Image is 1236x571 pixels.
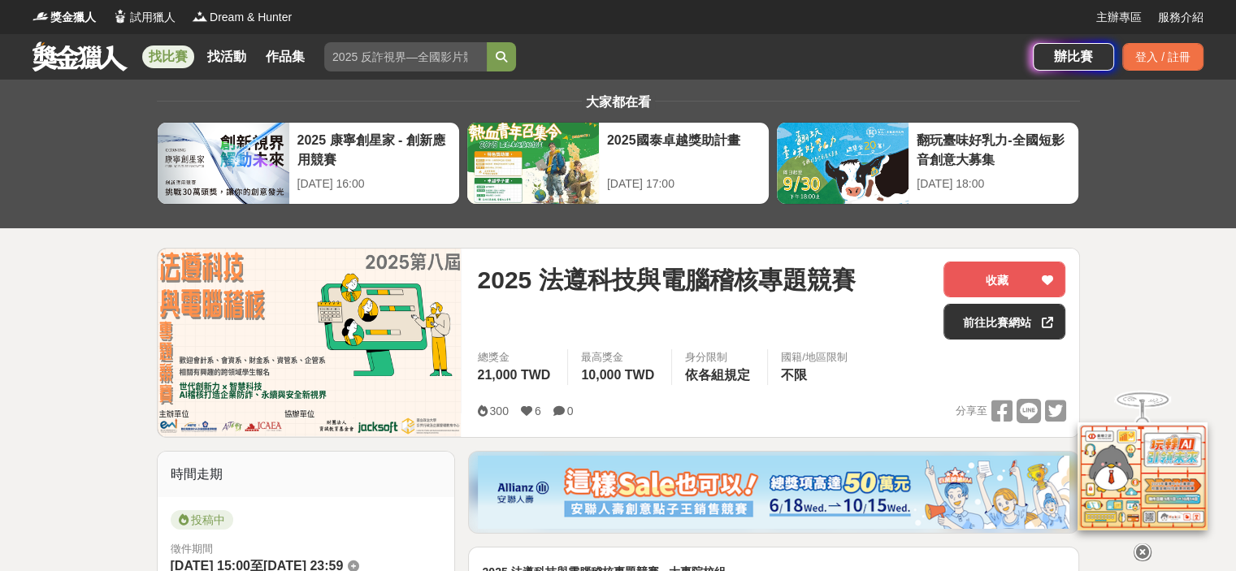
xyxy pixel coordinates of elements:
[171,510,233,530] span: 投稿中
[489,404,508,417] span: 300
[466,122,770,205] a: 2025國泰卓越獎助計畫[DATE] 17:00
[955,399,987,423] span: 分享至
[607,175,761,192] div: [DATE] 17:00
[581,368,654,382] span: 10,000 TWD
[1122,43,1203,71] div: 登入 / 註冊
[535,404,541,417] span: 6
[1096,9,1142,26] a: 主辦專區
[781,368,807,382] span: 不限
[112,8,128,24] img: Logo
[943,262,1065,297] button: 收藏
[171,543,213,555] span: 徵件期間
[201,45,253,68] a: 找活動
[50,9,96,26] span: 獎金獵人
[1033,43,1114,71] a: 辦比賽
[1158,9,1203,26] a: 服務介紹
[685,368,750,382] span: 依各組規定
[324,42,487,71] input: 2025 反詐視界—全國影片競賽
[477,349,554,366] span: 總獎金
[478,456,1069,529] img: dcc59076-91c0-4acb-9c6b-a1d413182f46.png
[581,349,658,366] span: 最高獎金
[917,175,1070,192] div: [DATE] 18:00
[582,95,655,109] span: 大家都在看
[192,8,208,24] img: Logo
[33,9,96,26] a: Logo獎金獵人
[259,45,311,68] a: 作品集
[297,175,451,192] div: [DATE] 16:00
[917,131,1070,167] div: 翻玩臺味好乳力-全國短影音創意大募集
[477,262,855,298] span: 2025 法遵科技與電腦稽核專題競賽
[776,122,1079,205] a: 翻玩臺味好乳力-全國短影音創意大募集[DATE] 18:00
[33,8,49,24] img: Logo
[210,9,292,26] span: Dream & Hunter
[112,9,176,26] a: Logo試用獵人
[157,122,460,205] a: 2025 康寧創星家 - 創新應用競賽[DATE] 16:00
[781,349,848,366] div: 國籍/地區限制
[158,452,455,497] div: 時間走期
[685,349,754,366] div: 身分限制
[607,131,761,167] div: 2025國泰卓越獎助計畫
[477,368,550,382] span: 21,000 TWD
[158,249,462,436] img: Cover Image
[567,404,574,417] span: 0
[943,304,1065,340] a: 前往比賽網站
[192,9,292,26] a: LogoDream & Hunter
[130,9,176,26] span: 試用獵人
[297,131,451,167] div: 2025 康寧創星家 - 創新應用競賽
[1078,422,1208,530] img: d2146d9a-e6f6-4337-9592-8cefde37ba6b.png
[142,45,194,68] a: 找比賽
